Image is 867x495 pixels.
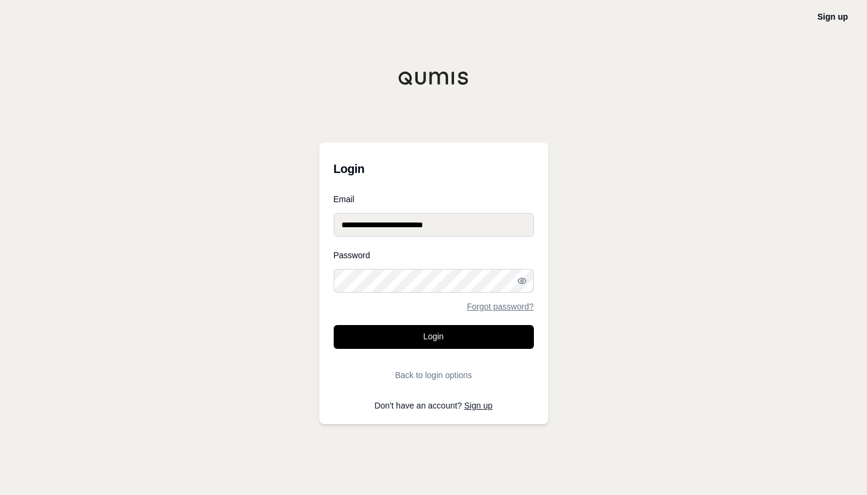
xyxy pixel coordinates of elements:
[464,401,492,410] a: Sign up
[334,363,534,387] button: Back to login options
[334,325,534,349] button: Login
[818,12,848,21] a: Sign up
[467,302,533,311] a: Forgot password?
[334,251,534,259] label: Password
[334,195,534,203] label: Email
[334,157,534,181] h3: Login
[334,401,534,410] p: Don't have an account?
[398,71,470,85] img: Qumis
